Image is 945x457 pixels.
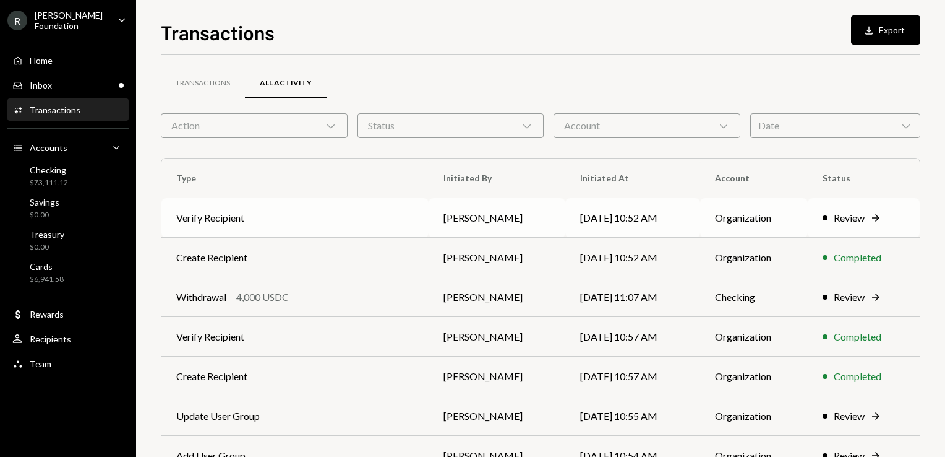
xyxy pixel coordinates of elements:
td: Checking [700,277,808,317]
div: Transactions [30,105,80,115]
div: Rewards [30,309,64,320]
td: Organization [700,238,808,277]
div: R [7,11,27,30]
a: Inbox [7,74,129,96]
td: [DATE] 10:55 AM [565,396,699,436]
th: Initiated By [429,159,565,198]
div: Review [834,290,865,305]
a: Transactions [7,98,129,121]
div: Withdrawal [176,290,226,305]
div: Treasury [30,229,64,240]
div: Recipients [30,334,71,344]
th: Status [808,159,920,198]
a: Accounts [7,136,129,159]
td: [DATE] 11:07 AM [565,277,699,317]
div: Completed [834,369,881,384]
a: Cards$6,941.58 [7,258,129,287]
th: Type [161,159,429,198]
td: [DATE] 10:52 AM [565,238,699,277]
a: Transactions [161,67,245,99]
td: Update User Group [161,396,429,436]
div: Completed [834,250,881,265]
div: Accounts [30,142,67,153]
div: Home [30,55,53,66]
div: Cards [30,261,64,272]
td: Organization [700,198,808,238]
div: Inbox [30,80,52,90]
a: Savings$0.00 [7,193,129,223]
td: Organization [700,357,808,396]
td: [PERSON_NAME] [429,277,565,317]
div: Team [30,359,51,369]
a: Rewards [7,303,129,325]
a: Treasury$0.00 [7,225,129,255]
div: Action [161,113,348,138]
td: [PERSON_NAME] [429,198,565,238]
td: [DATE] 10:57 AM [565,357,699,396]
div: $0.00 [30,242,64,253]
td: [DATE] 10:57 AM [565,317,699,357]
a: Home [7,49,129,71]
td: Create Recipient [161,357,429,396]
div: Review [834,211,865,225]
td: Organization [700,396,808,436]
th: Account [700,159,808,198]
div: $73,111.12 [30,178,68,188]
div: [PERSON_NAME] Foundation [35,10,108,31]
div: Account [554,113,740,138]
td: [PERSON_NAME] [429,357,565,396]
div: Savings [30,197,59,207]
div: 4,000 USDC [236,290,289,305]
div: Checking [30,165,68,175]
div: Date [750,113,920,138]
div: Review [834,409,865,424]
div: $6,941.58 [30,274,64,285]
div: Completed [834,329,881,344]
td: [PERSON_NAME] [429,317,565,357]
a: Checking$73,111.12 [7,161,129,191]
td: Verify Recipient [161,317,429,357]
div: Status [357,113,544,138]
div: $0.00 [30,210,59,220]
th: Initiated At [565,159,699,198]
h1: Transactions [161,20,275,45]
td: Create Recipient [161,238,429,277]
td: [PERSON_NAME] [429,238,565,277]
td: Verify Recipient [161,198,429,238]
div: Transactions [176,78,230,89]
td: [DATE] 10:52 AM [565,198,699,238]
a: Recipients [7,328,129,350]
div: All Activity [260,78,312,89]
td: Organization [700,317,808,357]
td: [PERSON_NAME] [429,396,565,436]
button: Export [851,15,920,45]
a: Team [7,352,129,375]
a: All Activity [245,67,327,99]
